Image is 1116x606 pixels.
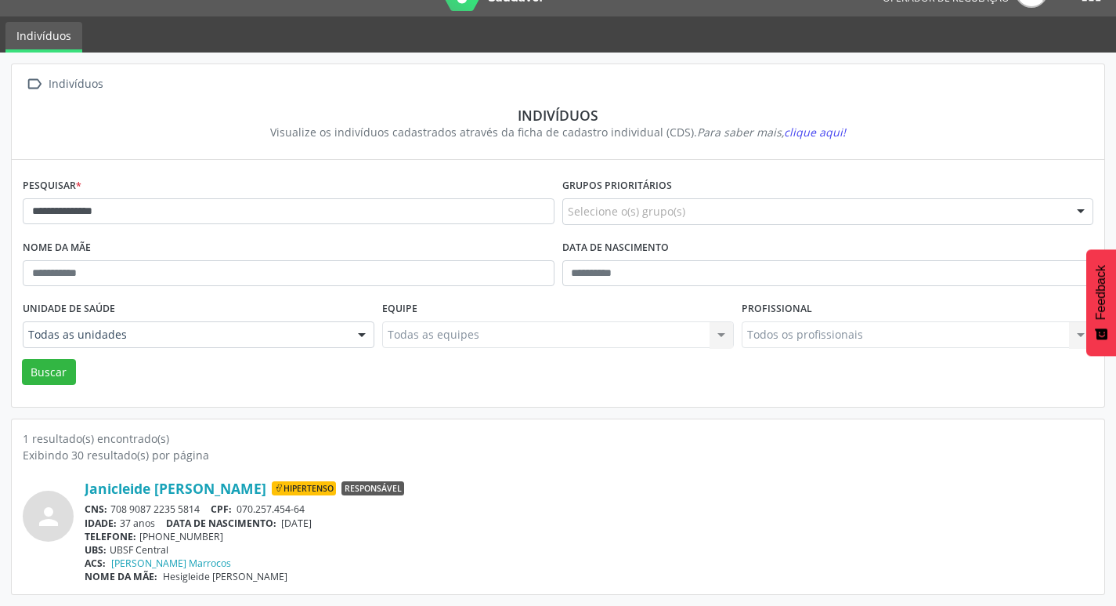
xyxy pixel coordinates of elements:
[1094,265,1108,320] span: Feedback
[111,557,231,570] a: [PERSON_NAME] Marrocos
[85,570,157,583] span: NOME DA MÃE:
[562,236,669,260] label: Data de nascimento
[85,530,1093,543] div: [PHONE_NUMBER]
[85,503,1093,516] div: 708 9087 2235 5814
[23,297,115,321] label: Unidade de saúde
[23,447,1093,463] div: Exibindo 30 resultado(s) por página
[23,236,91,260] label: Nome da mãe
[382,297,417,321] label: Equipe
[85,503,107,516] span: CNS:
[85,530,136,543] span: TELEFONE:
[23,73,45,96] i: 
[85,517,1093,530] div: 37 anos
[237,503,305,516] span: 070.257.454-64
[34,107,1082,124] div: Indivíduos
[163,570,287,583] span: Hesigleide [PERSON_NAME]
[211,503,232,516] span: CPF:
[34,124,1082,140] div: Visualize os indivíduos cadastrados através da ficha de cadastro individual (CDS).
[34,503,63,531] i: person
[45,73,106,96] div: Indivíduos
[23,174,81,198] label: Pesquisar
[5,22,82,53] a: Indivíduos
[697,125,846,140] i: Para saber mais,
[568,203,685,220] span: Selecione o(s) grupo(s)
[272,481,336,495] span: Hipertenso
[85,480,266,497] a: Janicleide [PERSON_NAME]
[784,125,846,140] span: clique aqui!
[562,174,672,198] label: Grupos prioritários
[28,327,342,343] span: Todas as unidades
[742,297,812,321] label: Profissional
[22,359,76,386] button: Buscar
[85,543,1093,557] div: UBSF Central
[85,517,117,530] span: IDADE:
[23,73,106,96] a:  Indivíduos
[1086,249,1116,356] button: Feedback - Mostrar pesquisa
[85,543,107,557] span: UBS:
[85,557,106,570] span: ACS:
[166,517,276,530] span: DATA DE NASCIMENTO:
[281,517,312,530] span: [DATE]
[23,430,1093,447] div: 1 resultado(s) encontrado(s)
[341,481,404,495] span: Responsável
